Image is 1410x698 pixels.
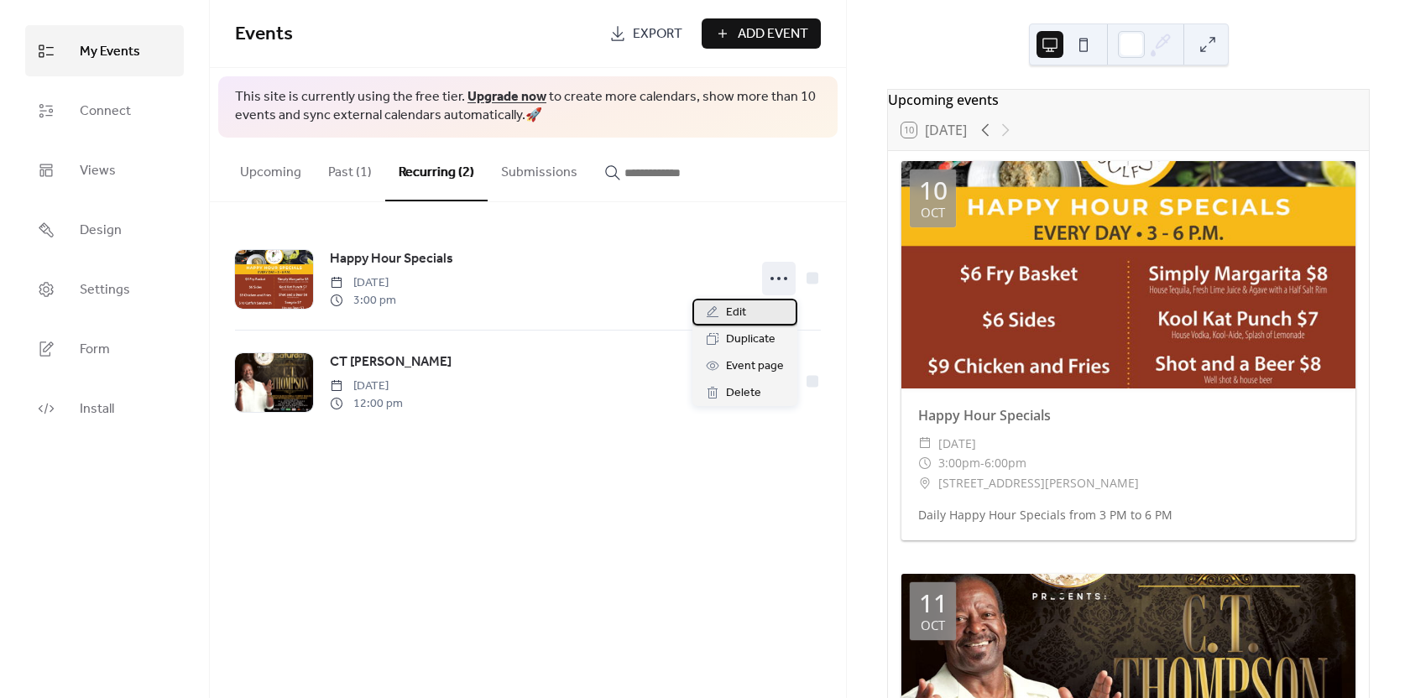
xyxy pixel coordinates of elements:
[919,591,948,616] div: 11
[385,138,488,201] button: Recurring (2)
[315,138,385,200] button: Past (1)
[330,274,396,292] span: [DATE]
[80,39,140,65] span: My Events
[25,383,184,434] a: Install
[921,619,945,632] div: Oct
[633,24,682,44] span: Export
[726,357,784,377] span: Event page
[330,352,452,373] a: CT [PERSON_NAME]
[738,24,808,44] span: Add Event
[330,248,453,270] a: Happy Hour Specials
[980,453,984,473] span: -
[888,90,1369,110] div: Upcoming events
[330,395,403,413] span: 12:00 pm
[938,453,980,473] span: 3:00pm
[702,18,821,49] button: Add Event
[235,88,821,126] span: This site is currently using the free tier. to create more calendars, show more than 10 events an...
[726,383,761,404] span: Delete
[330,378,403,395] span: [DATE]
[25,263,184,315] a: Settings
[918,434,932,454] div: ​
[726,303,746,323] span: Edit
[80,396,114,422] span: Install
[488,138,591,200] button: Submissions
[80,98,131,124] span: Connect
[25,204,184,255] a: Design
[330,249,453,269] span: Happy Hour Specials
[80,277,130,303] span: Settings
[938,434,976,454] span: [DATE]
[984,453,1026,473] span: 6:00pm
[80,217,122,243] span: Design
[901,405,1355,425] div: Happy Hour Specials
[25,323,184,374] a: Form
[25,85,184,136] a: Connect
[330,292,396,310] span: 3:00 pm
[938,473,1139,493] span: [STREET_ADDRESS][PERSON_NAME]
[918,453,932,473] div: ​
[921,206,945,219] div: Oct
[919,178,948,203] div: 10
[25,25,184,76] a: My Events
[467,84,546,110] a: Upgrade now
[227,138,315,200] button: Upcoming
[80,158,116,184] span: Views
[235,16,293,53] span: Events
[901,506,1355,523] div: Daily Happy Hour Specials from 3 PM to 6 PM
[80,336,110,362] span: Form
[597,18,695,49] a: Export
[25,144,184,195] a: Views
[918,473,932,493] div: ​
[726,330,775,350] span: Duplicate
